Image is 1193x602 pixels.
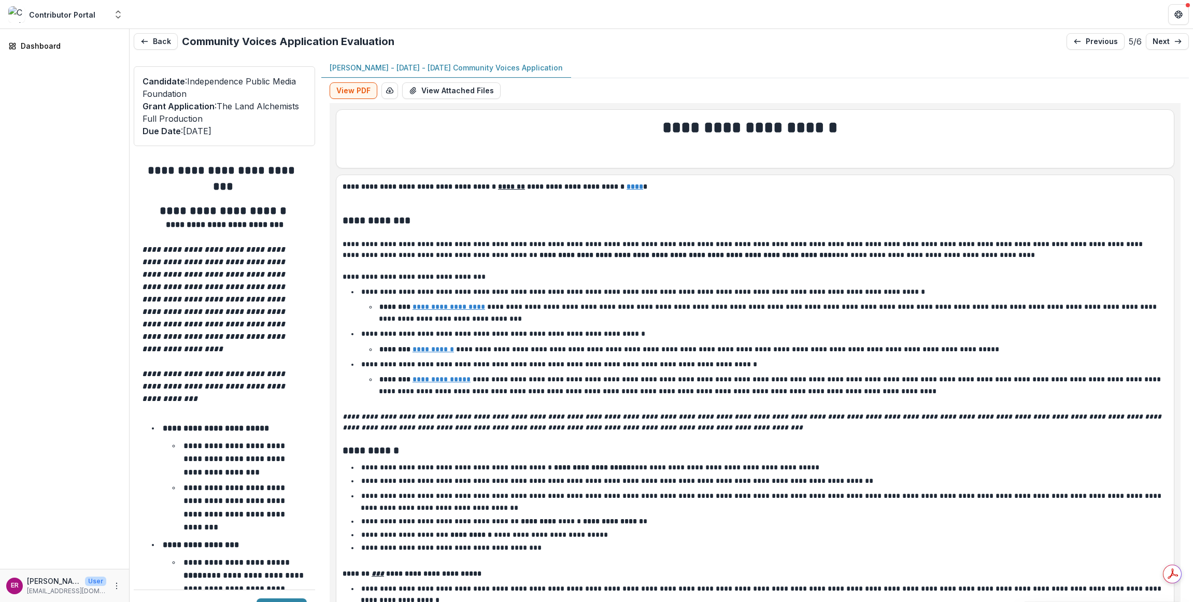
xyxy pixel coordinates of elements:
[143,126,181,136] span: Due Date
[21,40,117,51] div: Dashboard
[1168,4,1189,25] button: Get Help
[1086,37,1118,46] p: previous
[182,35,394,48] h2: Community Voices Application Evaluation
[143,76,185,87] span: Candidate
[330,82,377,99] button: View PDF
[110,580,123,592] button: More
[4,37,125,54] a: Dashboard
[143,125,306,137] p: : [DATE]
[8,6,25,23] img: Contributor Portal
[143,75,306,100] p: : Independence Public Media Foundation
[27,586,106,596] p: [EMAIL_ADDRESS][DOMAIN_NAME]
[402,82,501,99] button: View Attached Files
[134,33,178,50] button: Back
[1067,33,1125,50] a: previous
[143,101,215,111] span: Grant Application
[1153,37,1170,46] p: next
[11,582,19,589] div: Emma Restrepo
[143,100,306,125] p: : The Land Alchemists Full Production
[27,576,81,586] p: [PERSON_NAME]
[330,62,563,73] p: [PERSON_NAME] - [DATE] - [DATE] Community Voices Application
[29,9,95,20] div: Contributor Portal
[1129,35,1142,48] p: 5 / 6
[85,577,106,586] p: User
[1146,33,1189,50] a: next
[111,4,125,25] button: Open entity switcher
